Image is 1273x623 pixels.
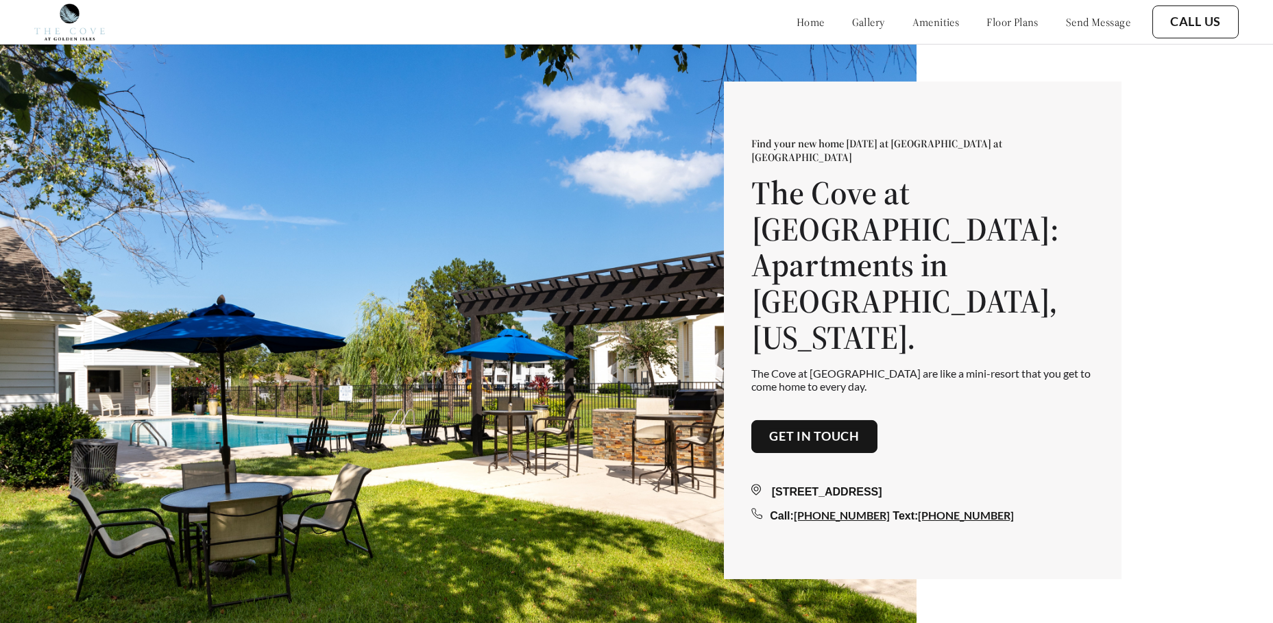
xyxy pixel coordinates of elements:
[1152,5,1239,38] button: Call Us
[918,509,1014,522] a: [PHONE_NUMBER]
[797,15,825,29] a: home
[986,15,1039,29] a: floor plans
[770,510,794,522] span: Call:
[751,367,1094,393] p: The Cove at [GEOGRAPHIC_DATA] are like a mini-resort that you get to come home to every day.
[912,15,960,29] a: amenities
[769,429,860,444] a: Get in touch
[751,484,1094,500] div: [STREET_ADDRESS]
[893,510,918,522] span: Text:
[794,509,890,522] a: [PHONE_NUMBER]
[34,3,105,40] img: cove_at_golden_isles_logo.png
[751,136,1094,164] p: Find your new home [DATE] at [GEOGRAPHIC_DATA] at [GEOGRAPHIC_DATA]
[1066,15,1130,29] a: send message
[751,420,877,453] button: Get in touch
[751,175,1094,356] h1: The Cove at [GEOGRAPHIC_DATA]: Apartments in [GEOGRAPHIC_DATA], [US_STATE].
[852,15,885,29] a: gallery
[1170,14,1221,29] a: Call Us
